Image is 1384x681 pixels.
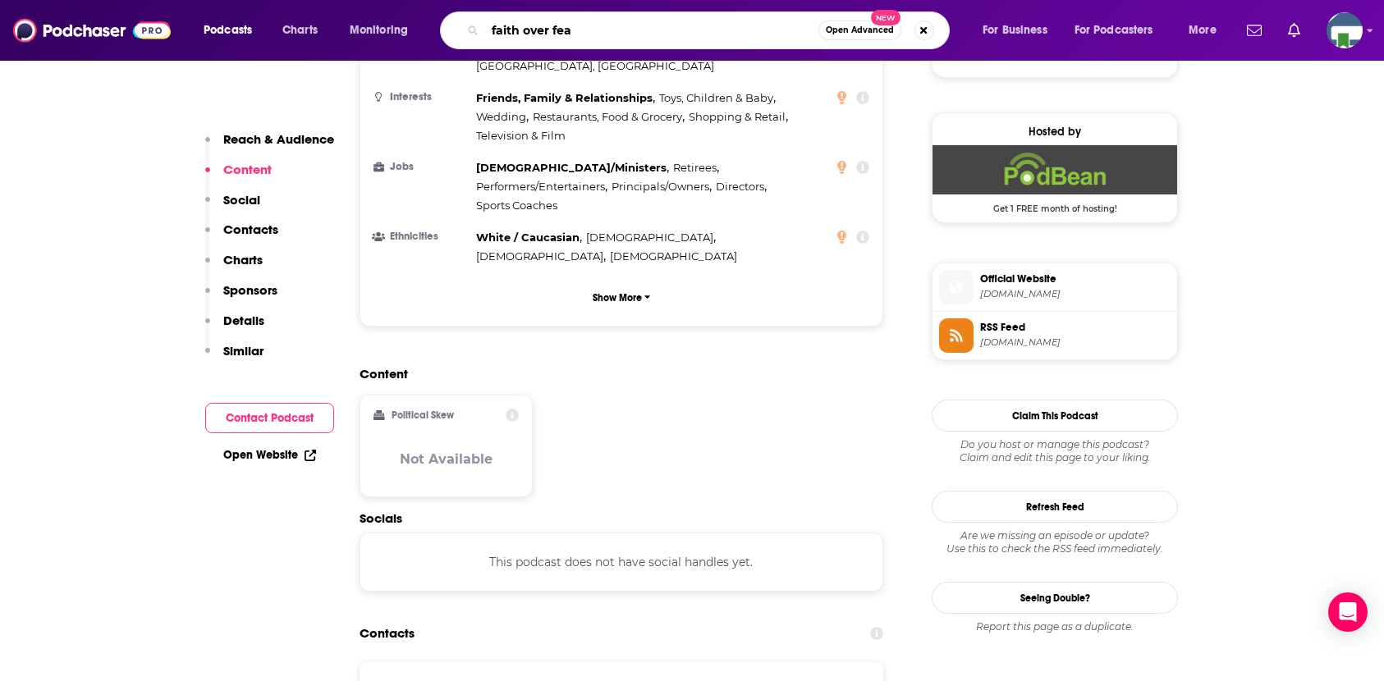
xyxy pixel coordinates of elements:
[223,192,260,208] p: Social
[476,177,607,196] span: ,
[476,129,566,142] span: Television & Film
[360,532,883,592] div: This podcast does not have social handles yet.
[476,59,714,72] span: [GEOGRAPHIC_DATA], [GEOGRAPHIC_DATA]
[932,438,1178,451] span: Do you host or manage this podcast?
[476,180,605,193] span: Performers/Entertainers
[476,158,669,177] span: ,
[586,228,716,247] span: ,
[932,400,1178,432] button: Claim This Podcast
[476,249,603,263] span: [DEMOGRAPHIC_DATA]
[939,270,1171,304] a: Official Website[DOMAIN_NAME]
[338,17,429,43] button: open menu
[932,529,1178,555] div: Are we missing an episode or update? Use this to check the RSS feed immediately.
[533,107,685,126] span: ,
[223,343,264,359] p: Similar
[223,448,316,462] a: Open Website
[871,10,901,25] span: New
[205,192,260,222] button: Social
[971,17,1068,43] button: open menu
[476,228,582,247] span: ,
[1281,16,1307,44] a: Show notifications dropdown
[689,110,786,123] span: Shopping & Retail
[373,231,470,242] h3: Ethnicities
[205,252,263,282] button: Charts
[485,17,818,43] input: Search podcasts, credits, & more...
[533,110,682,123] span: Restaurants, Food & Grocery
[586,231,713,244] span: [DEMOGRAPHIC_DATA]
[223,252,263,267] p: Charts
[192,17,273,43] button: open menu
[593,292,642,304] p: Show More
[1328,592,1368,632] div: Open Intercom Messenger
[659,89,776,107] span: ,
[612,177,712,196] span: ,
[1327,12,1363,48] img: User Profile
[205,403,334,433] button: Contact Podcast
[205,222,278,252] button: Contacts
[826,26,894,34] span: Open Advanced
[716,180,764,193] span: Directors
[456,11,965,49] div: Search podcasts, credits, & more...
[476,161,667,174] span: [DEMOGRAPHIC_DATA]/Ministers
[612,180,709,193] span: Principals/Owners
[373,92,470,103] h3: Interests
[476,110,526,123] span: Wedding
[1064,17,1177,43] button: open menu
[932,491,1178,523] button: Refresh Feed
[223,162,272,177] p: Content
[223,222,278,237] p: Contacts
[350,19,408,42] span: Monitoring
[360,510,883,526] h2: Socials
[223,131,334,147] p: Reach & Audience
[716,177,767,196] span: ,
[933,194,1177,214] span: Get 1 FREE month of hosting!
[1177,17,1237,43] button: open menu
[932,438,1178,464] div: Claim and edit this page to your liking.
[983,19,1047,42] span: For Business
[980,320,1171,335] span: RSS Feed
[932,620,1178,633] div: Report this page as a duplicate.
[360,366,870,382] h2: Content
[205,343,264,373] button: Similar
[205,131,334,162] button: Reach & Audience
[980,272,1171,286] span: Official Website
[1189,19,1217,42] span: More
[933,125,1177,139] div: Hosted by
[373,162,470,172] h3: Jobs
[223,282,277,298] p: Sponsors
[204,19,252,42] span: Podcasts
[818,21,901,40] button: Open AdvancedNew
[980,336,1171,349] span: feed.podbean.com
[610,249,737,263] span: [DEMOGRAPHIC_DATA]
[689,107,788,126] span: ,
[476,247,606,266] span: ,
[1075,19,1153,42] span: For Podcasters
[673,161,717,174] span: Retirees
[1327,12,1363,48] span: Logged in as KCMedia
[13,15,171,46] img: Podchaser - Follow, Share and Rate Podcasts
[659,91,773,104] span: Toys, Children & Baby
[205,162,272,192] button: Content
[400,451,493,467] h3: Not Available
[272,17,328,43] a: Charts
[205,313,264,343] button: Details
[282,19,318,42] span: Charts
[373,282,869,313] button: Show More
[476,231,580,244] span: White / Caucasian
[933,145,1177,194] img: Podbean Deal: Get 1 FREE month of hosting!
[360,618,415,649] h2: Contacts
[939,318,1171,353] a: RSS Feed[DOMAIN_NAME]
[205,282,277,313] button: Sponsors
[933,145,1177,213] a: Podbean Deal: Get 1 FREE month of hosting!
[476,89,655,107] span: ,
[673,158,719,177] span: ,
[392,409,454,421] h2: Political Skew
[980,288,1171,300] span: wott.podbean.com
[223,313,264,328] p: Details
[932,582,1178,614] a: Seeing Double?
[1327,12,1363,48] button: Show profile menu
[1240,16,1268,44] a: Show notifications dropdown
[476,107,529,126] span: ,
[476,91,653,104] span: Friends, Family & Relationships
